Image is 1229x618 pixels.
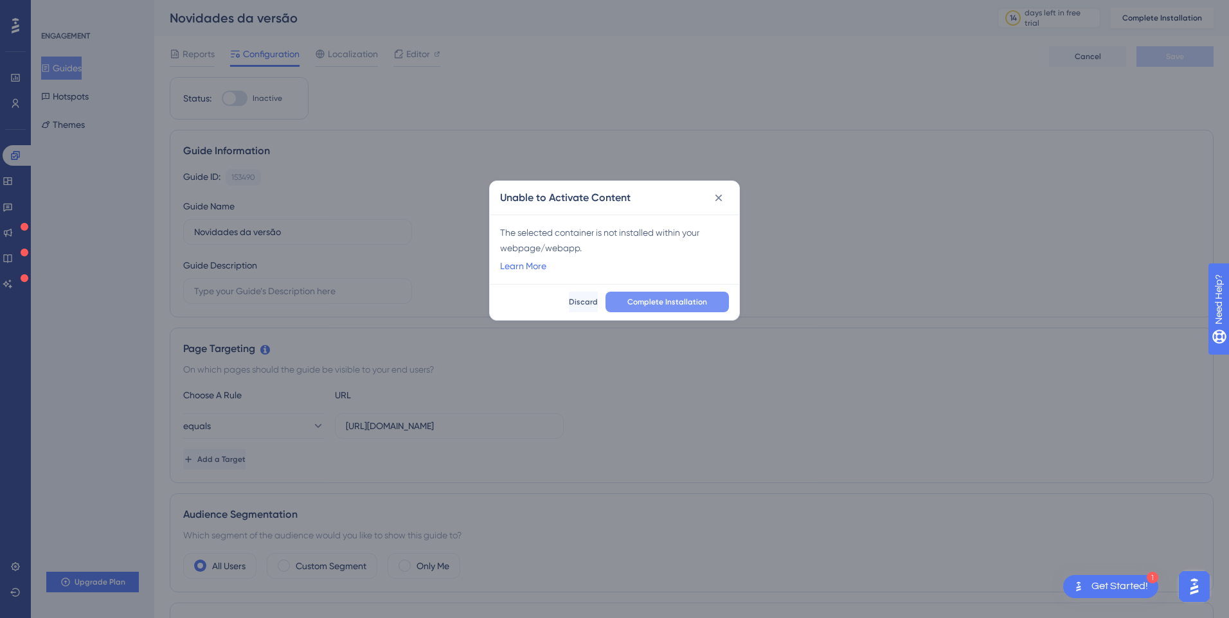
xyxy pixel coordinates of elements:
[500,190,631,206] h2: Unable to Activate Content
[1147,572,1158,583] div: 1
[30,3,80,19] span: Need Help?
[500,258,546,274] a: Learn More
[500,225,729,256] div: The selected container is not installed within your webpage/webapp.
[627,297,707,307] span: Complete Installation
[1071,579,1086,594] img: launcher-image-alternative-text
[1091,579,1148,594] div: Get Started!
[1063,575,1158,598] div: Open Get Started! checklist, remaining modules: 1
[569,297,598,307] span: Discard
[1175,567,1214,606] iframe: UserGuiding AI Assistant Launcher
